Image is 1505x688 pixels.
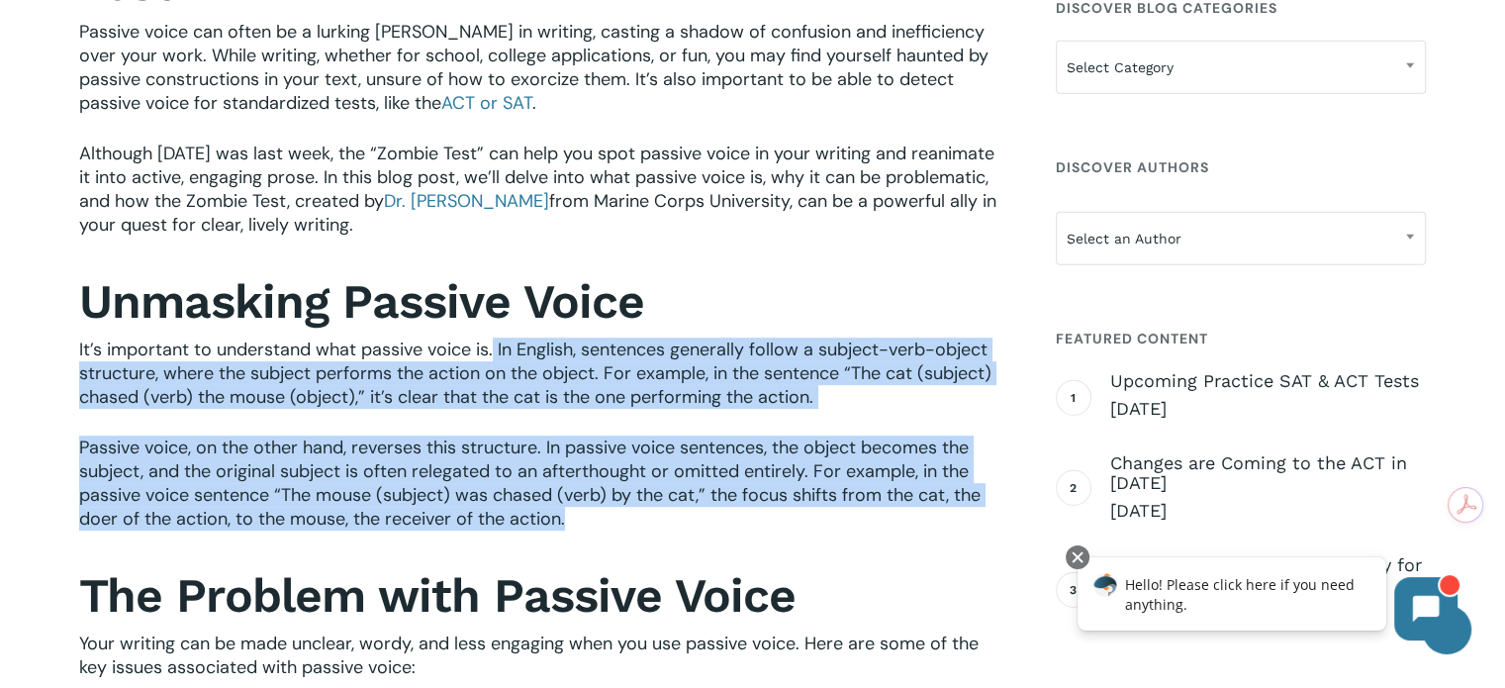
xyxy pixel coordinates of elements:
[79,338,991,409] span: It’s important to understand what passive voice is. In English, sentences generally follow a subj...
[79,142,994,213] span: Although [DATE] was last week, the “Zombie Test” can help you spot passive voice in your writing ...
[8,135,1497,152] div: Sign out
[8,99,1497,117] div: Delete
[1057,218,1425,259] span: Select an Author
[8,46,1497,63] div: Sort A > Z
[8,81,1497,99] div: Move To ...
[79,436,981,531] span: Passive voice, on the other hand, reverses this structure. In passive voice sentences, the object...
[384,189,549,213] a: Dr. [PERSON_NAME]
[1110,453,1426,493] span: Changes are Coming to the ACT in [DATE]
[1110,499,1426,523] span: [DATE]
[1110,397,1426,421] span: [DATE]
[79,632,979,679] span: Your writing can be made unclear, wordy, and less engaging when you use passive voice. Here are s...
[1057,541,1477,660] iframe: Chatbot
[1056,41,1426,94] span: Select Category
[1056,212,1426,265] span: Select an Author
[8,117,1497,135] div: Options
[1110,453,1426,523] a: Changes are Coming to the ACT in [DATE] [DATE]
[8,63,1497,81] div: Sort New > Old
[1057,47,1425,88] span: Select Category
[1110,371,1426,391] span: Upcoming Practice SAT & ACT Tests
[79,567,796,624] strong: The Problem with Passive Voice
[79,273,644,330] strong: Unmasking Passive Voice
[441,91,532,115] a: ACT or SAT
[1110,371,1426,421] a: Upcoming Practice SAT & ACT Tests [DATE]
[79,189,996,237] span: , can be a powerful ally in your quest for clear, lively writing.
[1056,321,1426,356] h4: Featured Content
[79,20,988,115] span: Passive voice can often be a lurking [PERSON_NAME] in writing, casting a shadow of confusion and ...
[1056,149,1426,185] h4: Discover Authors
